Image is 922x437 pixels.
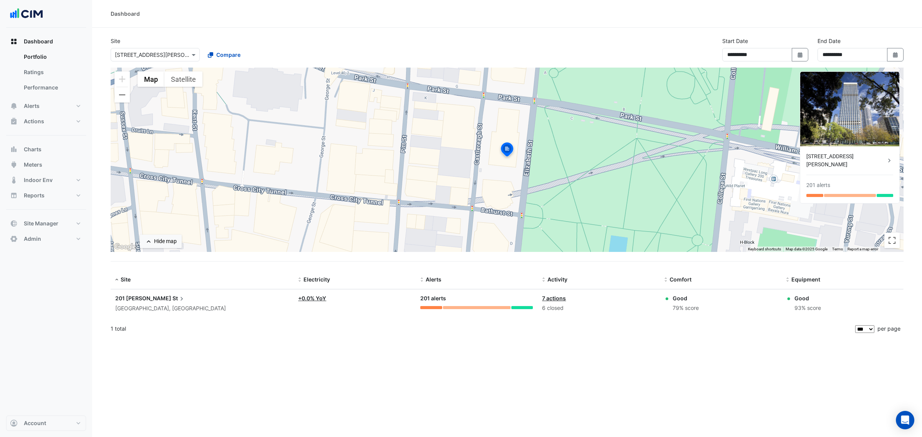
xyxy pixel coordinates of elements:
[806,181,830,189] div: 201 alerts
[892,51,899,58] fa-icon: Select Date
[24,38,53,45] span: Dashboard
[542,304,655,313] div: 6 closed
[722,37,748,45] label: Start Date
[426,276,441,283] span: Alerts
[303,276,330,283] span: Electricity
[794,304,821,313] div: 93% score
[877,325,900,332] span: per page
[10,118,18,125] app-icon: Actions
[172,294,186,303] span: St
[6,114,86,129] button: Actions
[673,294,699,302] div: Good
[6,231,86,247] button: Admin
[6,98,86,114] button: Alerts
[115,295,171,301] span: 201 [PERSON_NAME]
[547,276,567,283] span: Activity
[115,304,289,313] div: [GEOGRAPHIC_DATA], [GEOGRAPHIC_DATA]
[24,192,45,199] span: Reports
[6,172,86,188] button: Indoor Env
[6,216,86,231] button: Site Manager
[216,51,240,59] span: Compare
[797,51,804,58] fa-icon: Select Date
[10,192,18,199] app-icon: Reports
[10,146,18,153] app-icon: Charts
[6,157,86,172] button: Meters
[24,161,42,169] span: Meters
[138,71,164,87] button: Show street map
[10,38,18,45] app-icon: Dashboard
[111,37,120,45] label: Site
[670,276,691,283] span: Comfort
[884,233,900,248] button: Toggle fullscreen view
[786,247,827,251] span: Map data ©2025 Google
[111,10,140,18] div: Dashboard
[791,276,820,283] span: Equipment
[113,242,138,252] img: Google
[10,220,18,227] app-icon: Site Manager
[203,48,245,61] button: Compare
[542,295,566,301] a: 7 actions
[18,80,86,95] a: Performance
[111,319,854,338] div: 1 total
[794,294,821,302] div: Good
[748,247,781,252] button: Keyboard shortcuts
[6,142,86,157] button: Charts
[113,242,138,252] a: Open this area in Google Maps (opens a new window)
[18,65,86,80] a: Ratings
[10,161,18,169] app-icon: Meters
[6,188,86,203] button: Reports
[9,6,44,22] img: Company Logo
[154,237,177,245] div: Hide map
[499,141,516,160] img: site-pin-selected.svg
[806,152,886,169] div: [STREET_ADDRESS][PERSON_NAME]
[10,102,18,110] app-icon: Alerts
[24,118,44,125] span: Actions
[818,37,841,45] label: End Date
[24,220,58,227] span: Site Manager
[114,87,130,103] button: Zoom out
[10,235,18,243] app-icon: Admin
[24,176,53,184] span: Indoor Env
[6,415,86,431] button: Account
[673,304,699,313] div: 79% score
[800,72,899,146] img: 201 Elizabeth St
[832,247,843,251] a: Terms (opens in new tab)
[24,419,46,427] span: Account
[6,49,86,98] div: Dashboard
[121,276,131,283] span: Site
[164,71,202,87] button: Show satellite imagery
[10,176,18,184] app-icon: Indoor Env
[24,235,41,243] span: Admin
[114,71,130,87] button: Zoom in
[24,102,40,110] span: Alerts
[896,411,914,429] div: Open Intercom Messenger
[24,146,41,153] span: Charts
[847,247,878,251] a: Report a map error
[18,49,86,65] a: Portfolio
[6,34,86,49] button: Dashboard
[140,235,182,248] button: Hide map
[420,294,533,303] div: 201 alerts
[298,295,326,301] a: +0.0% YoY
